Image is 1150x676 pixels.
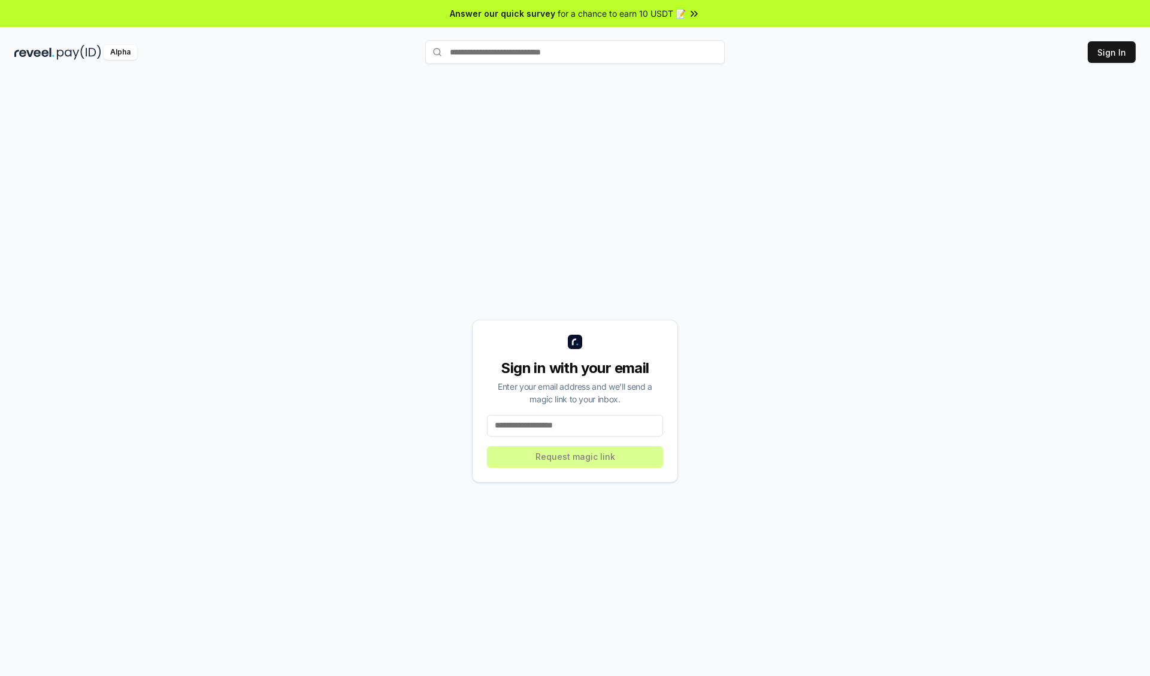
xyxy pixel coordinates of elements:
img: pay_id [57,45,101,60]
span: for a chance to earn 10 USDT 📝 [558,7,686,20]
button: Sign In [1088,41,1136,63]
img: logo_small [568,335,582,349]
div: Enter your email address and we’ll send a magic link to your inbox. [487,380,663,405]
div: Sign in with your email [487,359,663,378]
div: Alpha [104,45,137,60]
img: reveel_dark [14,45,55,60]
span: Answer our quick survey [450,7,555,20]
